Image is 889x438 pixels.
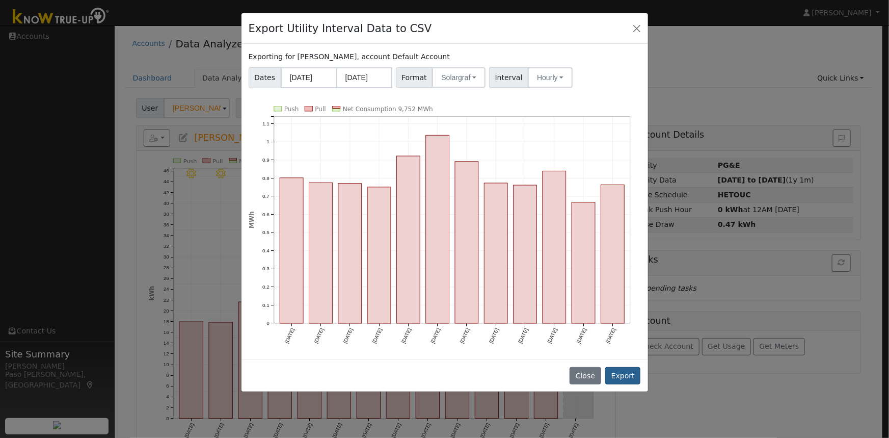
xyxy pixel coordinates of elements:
[371,327,383,344] text: [DATE]
[455,162,478,324] rect: onclick=""
[400,327,412,344] text: [DATE]
[248,211,255,228] text: MWh
[514,185,537,323] rect: onclick=""
[249,20,432,37] h4: Export Utility Interval Data to CSV
[309,183,332,323] rect: onclick=""
[262,121,270,126] text: 1.1
[429,327,441,344] text: [DATE]
[284,327,295,344] text: [DATE]
[249,67,281,88] span: Dates
[528,67,573,88] button: Hourly
[605,327,617,344] text: [DATE]
[262,248,270,253] text: 0.4
[432,67,486,88] button: Solargraf
[459,327,471,344] text: [DATE]
[284,106,299,113] text: Push
[262,302,270,308] text: 0.1
[367,187,391,323] rect: onclick=""
[262,266,270,272] text: 0.3
[343,106,433,113] text: Net Consumption 9,752 MWh
[266,321,270,326] text: 0
[396,67,433,88] span: Format
[570,367,601,384] button: Close
[547,327,558,344] text: [DATE]
[315,106,326,113] text: Pull
[484,183,508,323] rect: onclick=""
[249,51,450,62] label: Exporting for [PERSON_NAME], account Default Account
[280,178,303,324] rect: onclick=""
[342,327,354,344] text: [DATE]
[601,185,625,323] rect: onclick=""
[262,229,270,235] text: 0.5
[262,284,270,290] text: 0.2
[262,175,270,181] text: 0.8
[488,327,500,344] text: [DATE]
[605,367,640,384] button: Export
[396,156,420,323] rect: onclick=""
[426,135,449,323] rect: onclick=""
[518,327,529,344] text: [DATE]
[489,67,528,88] span: Interval
[630,21,644,35] button: Close
[543,171,566,323] rect: onclick=""
[266,139,270,144] text: 1
[572,202,596,324] rect: onclick=""
[338,184,362,324] rect: onclick=""
[576,327,587,344] text: [DATE]
[262,193,270,199] text: 0.7
[313,327,325,344] text: [DATE]
[262,212,270,217] text: 0.6
[262,157,270,163] text: 0.9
